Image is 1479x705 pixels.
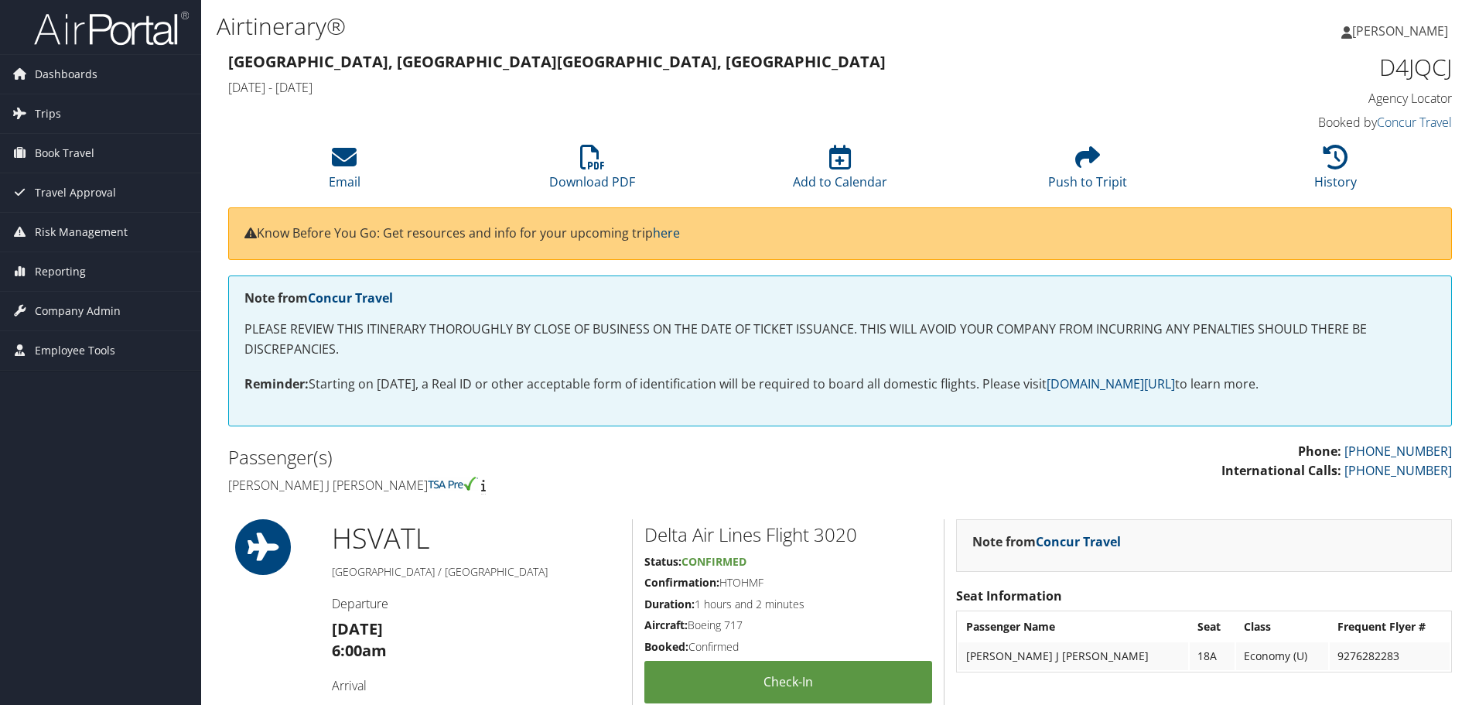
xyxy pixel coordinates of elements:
[244,320,1436,359] p: PLEASE REVIEW THIS ITINERARY THOROUGHLY BY CLOSE OF BUSINESS ON THE DATE OF TICKET ISSUANCE. THIS...
[332,677,620,694] h4: Arrival
[35,134,94,173] span: Book Travel
[644,639,932,655] h5: Confirmed
[1163,114,1452,131] h4: Booked by
[1341,8,1464,54] a: [PERSON_NAME]
[35,173,116,212] span: Travel Approval
[332,519,620,558] h1: HSV ATL
[217,10,1048,43] h1: Airtinerary®
[1236,642,1327,670] td: Economy (U)
[644,661,932,703] a: Check-in
[1352,22,1448,39] span: [PERSON_NAME]
[228,51,886,72] strong: [GEOGRAPHIC_DATA], [GEOGRAPHIC_DATA] [GEOGRAPHIC_DATA], [GEOGRAPHIC_DATA]
[644,522,932,548] h2: Delta Air Lines Flight 3020
[644,639,688,654] strong: Booked:
[332,640,387,661] strong: 6:00am
[1330,642,1450,670] td: 9276282283
[1047,375,1175,392] a: [DOMAIN_NAME][URL]
[332,595,620,612] h4: Departure
[1163,51,1452,84] h1: D4JQCJ
[244,289,393,306] strong: Note from
[244,375,309,392] strong: Reminder:
[34,10,189,46] img: airportal-logo.png
[644,597,932,612] h5: 1 hours and 2 minutes
[958,642,1188,670] td: [PERSON_NAME] J [PERSON_NAME]
[1036,533,1121,550] a: Concur Travel
[958,613,1188,641] th: Passenger Name
[972,533,1121,550] strong: Note from
[332,564,620,580] h5: [GEOGRAPHIC_DATA] / [GEOGRAPHIC_DATA]
[1377,114,1452,131] a: Concur Travel
[35,331,115,370] span: Employee Tools
[1298,443,1341,460] strong: Phone:
[1344,443,1452,460] a: [PHONE_NUMBER]
[1221,462,1341,479] strong: International Calls:
[1163,90,1452,107] h4: Agency Locator
[228,477,828,494] h4: [PERSON_NAME] j [PERSON_NAME]
[793,153,887,190] a: Add to Calendar
[644,554,681,569] strong: Status:
[35,292,121,330] span: Company Admin
[644,618,688,632] strong: Aircraft:
[653,224,680,241] a: here
[644,618,932,633] h5: Boeing 717
[244,375,1436,395] p: Starting on [DATE], a Real ID or other acceptable form of identification will be required to boar...
[1190,613,1235,641] th: Seat
[1190,642,1235,670] td: 18A
[329,153,360,190] a: Email
[1236,613,1327,641] th: Class
[956,587,1062,604] strong: Seat Information
[644,575,932,590] h5: HTOHMF
[549,153,635,190] a: Download PDF
[35,94,61,133] span: Trips
[1330,613,1450,641] th: Frequent Flyer #
[1344,462,1452,479] a: [PHONE_NUMBER]
[35,213,128,252] span: Risk Management
[428,477,478,491] img: tsa-precheck.png
[1314,153,1357,190] a: History
[332,618,383,639] strong: [DATE]
[308,289,393,306] a: Concur Travel
[644,575,719,590] strong: Confirmation:
[228,444,828,471] h2: Passenger(s)
[244,224,1436,244] p: Know Before You Go: Get resources and info for your upcoming trip
[35,55,97,94] span: Dashboards
[228,79,1140,96] h4: [DATE] - [DATE]
[644,597,695,611] strong: Duration:
[35,252,86,291] span: Reporting
[1048,153,1127,190] a: Push to Tripit
[681,554,746,569] span: Confirmed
